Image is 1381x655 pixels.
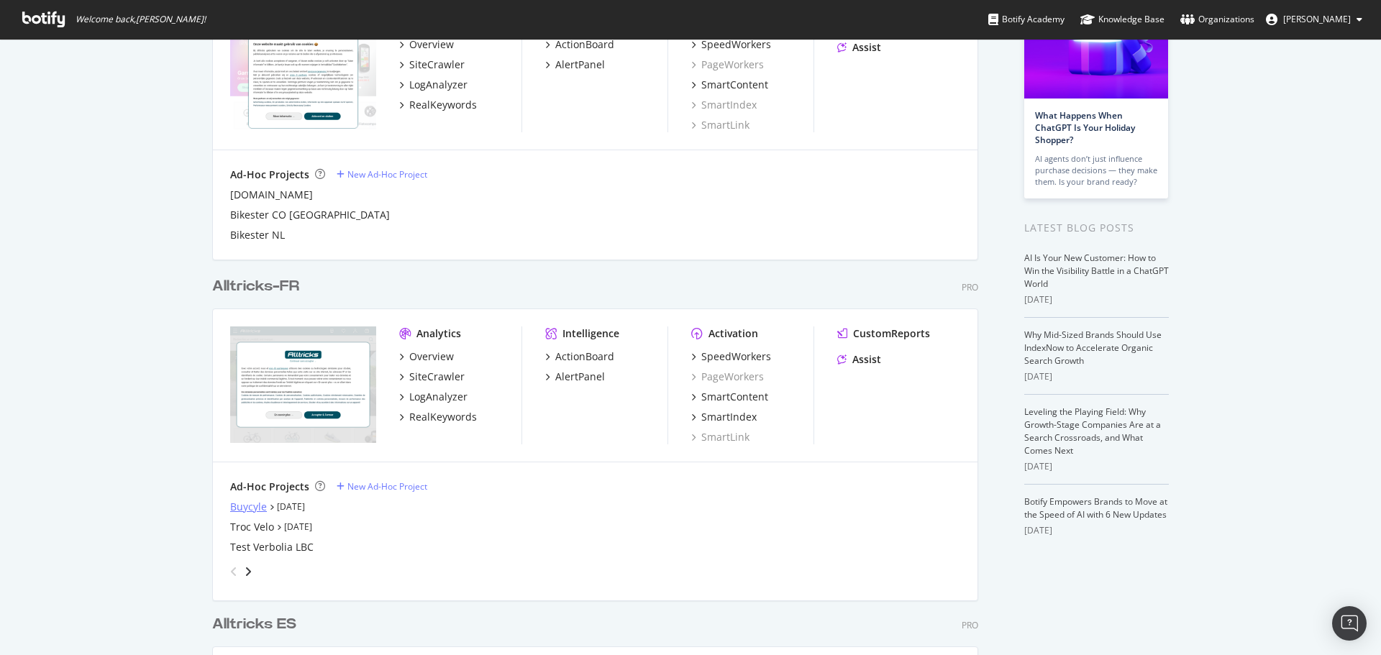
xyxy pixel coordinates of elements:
a: [DOMAIN_NAME] [230,188,313,202]
div: Ad-Hoc Projects [230,168,309,182]
a: LogAnalyzer [399,390,468,404]
div: [DATE] [1024,370,1169,383]
a: PageWorkers [691,58,764,72]
div: Pro [962,281,978,293]
a: SmartContent [691,390,768,404]
a: Troc Velo [230,520,274,534]
div: Intelligence [562,326,619,341]
img: alltricks.nl [230,14,376,131]
div: [DATE] [1024,293,1169,306]
a: Alltricks-FR [212,276,305,297]
a: Assist [837,352,881,367]
div: angle-right [243,564,253,579]
div: Ad-Hoc Projects [230,480,309,494]
div: New Ad-Hoc Project [347,480,427,493]
div: Latest Blog Posts [1024,220,1169,236]
div: Overview [409,349,454,364]
a: Test Verbolia LBC [230,540,314,554]
a: New Ad-Hoc Project [337,168,427,180]
div: Analytics [416,326,461,341]
div: SiteCrawler [409,370,465,384]
a: [DATE] [284,521,312,533]
div: SpeedWorkers [701,349,771,364]
a: Overview [399,37,454,52]
div: SpeedWorkers [701,37,771,52]
div: LogAnalyzer [409,390,468,404]
a: Bikester NL [230,228,285,242]
div: Overview [409,37,454,52]
div: Open Intercom Messenger [1332,606,1367,641]
a: SmartIndex [691,98,757,112]
a: SmartIndex [691,410,757,424]
div: SiteCrawler [409,58,465,72]
div: Alltricks-FR [212,276,299,297]
a: ActionBoard [545,349,614,364]
a: SpeedWorkers [691,349,771,364]
div: RealKeywords [409,410,477,424]
a: Leveling the Playing Field: Why Growth-Stage Companies Are at a Search Crossroads, and What Comes... [1024,406,1161,457]
a: AlertPanel [545,58,605,72]
div: Botify Academy [988,12,1065,27]
div: Organizations [1180,12,1254,27]
div: AI agents don’t just influence purchase decisions — they make them. Is your brand ready? [1035,153,1157,188]
a: SiteCrawler [399,58,465,72]
div: SmartContent [701,390,768,404]
a: AlertPanel [545,370,605,384]
a: Botify Empowers Brands to Move at the Speed of AI with 6 New Updates [1024,495,1167,521]
div: AlertPanel [555,58,605,72]
button: [PERSON_NAME] [1254,8,1374,31]
div: [DATE] [1024,524,1169,537]
a: ActionBoard [545,37,614,52]
a: LogAnalyzer [399,78,468,92]
div: SmartContent [701,78,768,92]
div: AlertPanel [555,370,605,384]
a: Alltricks ES [212,614,302,635]
div: New Ad-Hoc Project [347,168,427,180]
div: Activation [708,326,758,341]
div: LogAnalyzer [409,78,468,92]
div: angle-left [224,560,243,583]
a: AI Is Your New Customer: How to Win the Visibility Battle in a ChatGPT World [1024,252,1169,290]
a: RealKeywords [399,98,477,112]
div: Knowledge Base [1080,12,1164,27]
a: RealKeywords [399,410,477,424]
a: New Ad-Hoc Project [337,480,427,493]
a: Bikester CO [GEOGRAPHIC_DATA] [230,208,390,222]
a: Overview [399,349,454,364]
div: CustomReports [853,326,930,341]
div: Alltricks ES [212,614,296,635]
a: SmartContent [691,78,768,92]
a: PageWorkers [691,370,764,384]
a: What Happens When ChatGPT Is Your Holiday Shopper? [1035,109,1135,146]
a: [DATE] [277,500,305,513]
a: Why Mid-Sized Brands Should Use IndexNow to Accelerate Organic Search Growth [1024,329,1162,367]
a: SmartLink [691,430,749,444]
div: RealKeywords [409,98,477,112]
a: SiteCrawler [399,370,465,384]
div: Assist [852,40,881,55]
span: Antonin Anger [1283,13,1351,25]
div: ActionBoard [555,37,614,52]
div: [DATE] [1024,460,1169,473]
img: alltricks.fr [230,326,376,443]
a: CustomReports [837,326,930,341]
a: SmartLink [691,118,749,132]
div: Pro [962,619,978,631]
div: SmartIndex [701,410,757,424]
div: Assist [852,352,881,367]
a: Assist [837,40,881,55]
a: SpeedWorkers [691,37,771,52]
div: ActionBoard [555,349,614,364]
a: Buycyle [230,500,267,514]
